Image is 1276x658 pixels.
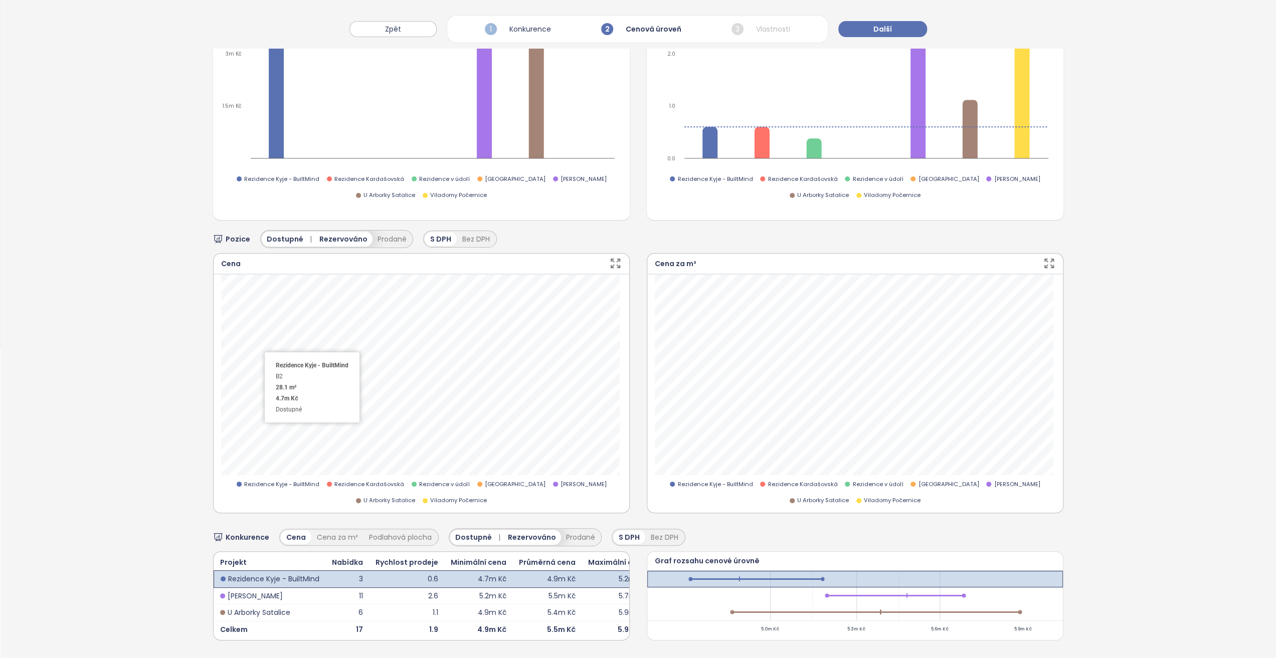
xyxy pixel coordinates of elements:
[363,191,415,200] span: U Arborky Satalice
[325,554,369,571] td: Nabídka
[645,530,684,544] div: Bez DPH
[485,175,545,184] span: [GEOGRAPHIC_DATA]
[214,554,326,571] td: Projekt
[385,24,401,35] span: Zpět
[864,496,921,505] span: Viladomy Počernice
[214,571,326,588] td: Rezidence Kyje - BuiltMind
[455,532,504,543] span: Dostupné
[613,530,645,544] div: S DPH
[838,21,927,37] button: Další
[582,604,652,621] td: 5.9m Kč
[325,571,369,588] td: 3
[373,232,412,247] button: Prodané
[768,480,837,489] span: Rezidence Kardašovská
[226,234,250,245] span: Pozice
[669,102,675,110] tspan: 1.0
[444,604,512,621] td: 4.9m Kč
[512,571,582,588] td: 4.9m Kč
[599,21,684,38] div: Cenová úroveň
[561,530,600,545] button: Prodané
[325,621,369,637] td: 17
[512,621,582,637] td: 5.5m Kč
[214,621,326,637] td: Celkem
[369,571,444,588] td: 0.6
[797,496,849,505] span: U Arborky Satalice
[369,587,444,604] td: 2.6
[457,232,495,246] div: Bez DPH
[430,191,487,200] span: Viladomy Počernice
[311,530,363,544] div: Cena za m²
[425,232,457,246] div: S DPH
[369,604,444,621] td: 1.1
[852,175,903,184] span: Rezidence v údolí
[918,480,979,489] span: [GEOGRAPHIC_DATA]
[226,532,269,543] span: Konkurence
[281,530,311,544] div: Cena
[582,571,652,588] td: 5.2m Kč
[768,175,837,184] span: Rezidence Kardašovská
[498,532,500,542] span: |
[677,480,753,489] span: Rezidence Kyje - BuiltMind
[334,480,404,489] span: Rezidence Kardašovská
[512,554,582,571] td: Průměrná cena
[349,21,437,37] button: Zpět
[363,530,437,544] div: Podlahová plocha
[444,587,512,604] td: 5.2m Kč
[226,50,242,58] tspan: 3m Kč
[561,175,607,184] span: [PERSON_NAME]
[369,621,444,637] td: 1.9
[267,234,315,245] span: Dostupné
[1014,626,1031,632] div: 5.9m Kč
[561,480,607,489] span: [PERSON_NAME]
[732,23,744,35] span: 3
[582,621,652,637] td: 5.9m Kč
[430,496,487,505] span: Viladomy Počernice
[221,258,241,269] div: Cena
[918,175,979,184] span: [GEOGRAPHIC_DATA]
[223,102,242,110] tspan: 1.5m Kč
[512,587,582,604] td: 5.5m Kč
[444,571,512,588] td: 4.7m Kč
[369,554,444,571] td: Rychlost prodeje
[797,191,849,200] span: U Arborky Satalice
[873,24,892,35] span: Další
[319,234,368,245] span: Rezervováno
[508,532,556,543] span: Rezervováno
[994,175,1040,184] span: [PERSON_NAME]
[601,23,613,35] span: 2
[325,587,369,604] td: 11
[994,480,1040,489] span: [PERSON_NAME]
[667,50,675,58] tspan: 2.0
[677,175,753,184] span: Rezidence Kyje - BuiltMind
[582,587,652,604] td: 5.7m Kč
[419,480,470,489] span: Rezidence v údolí
[931,626,949,632] div: 5.6m Kč
[485,23,497,35] span: 1
[214,604,326,621] td: U Arborky Satalice
[852,480,903,489] span: Rezidence v údolí
[582,554,652,571] td: Maximální cena
[485,480,545,489] span: [GEOGRAPHIC_DATA]
[325,604,369,621] td: 6
[512,604,582,621] td: 5.4m Kč
[244,480,319,489] span: Rezidence Kyje - BuiltMind
[482,21,554,38] div: Konkurence
[847,626,865,632] div: 5.3m Kč
[214,587,326,604] td: [PERSON_NAME]
[667,155,675,162] tspan: 0.0
[310,234,312,244] span: |
[729,21,793,38] div: Vlastnosti
[244,175,319,184] span: Rezidence Kyje - BuiltMind
[444,621,512,637] td: 4.9m Kč
[363,496,415,505] span: U Arborky Satalice
[761,626,779,632] div: 5.0m Kč
[419,175,470,184] span: Rezidence v údolí
[647,552,1063,571] div: Graf rozsahu cenové úrovně
[864,191,921,200] span: Viladomy Počernice
[334,175,404,184] span: Rezidence Kardašovská
[444,554,512,571] td: Minimální cena
[655,258,696,269] div: Cena za m²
